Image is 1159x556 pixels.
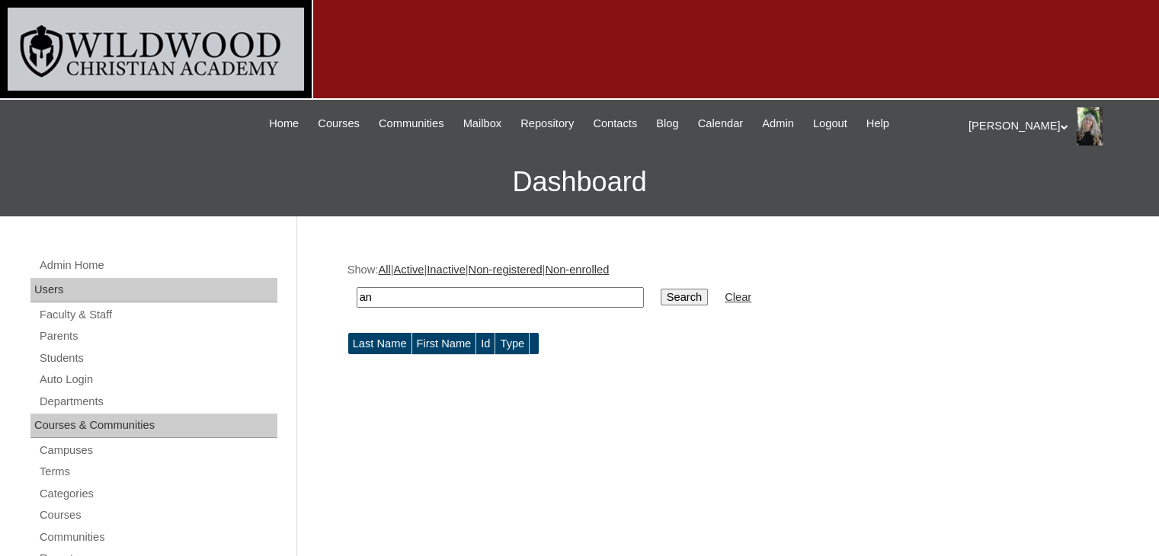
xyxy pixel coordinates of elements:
span: Home [269,115,299,133]
a: Communities [371,115,452,133]
a: Blog [648,115,686,133]
td: Type [495,333,529,355]
input: Search [661,289,708,305]
a: Auto Login [38,370,277,389]
a: Admin Home [38,256,277,275]
a: Courses [38,506,277,525]
a: Non-enrolled [545,264,609,276]
a: Terms [38,462,277,481]
h3: Dashboard [8,148,1151,216]
a: Categories [38,484,277,503]
a: Departments [38,392,277,411]
a: Students [38,349,277,368]
input: Search [357,287,644,308]
div: [PERSON_NAME] [969,107,1144,145]
span: Courses [318,115,360,133]
div: Courses & Communities [30,414,277,438]
a: Mailbox [456,115,510,133]
span: Contacts [593,115,637,133]
a: Admin [754,115,802,133]
td: Last Name [348,333,411,355]
span: Blog [656,115,678,133]
a: Communities [38,528,277,547]
td: First Name [412,333,476,355]
span: Help [866,115,889,133]
a: Active [393,264,424,276]
img: logo-white.png [8,8,304,91]
span: Communities [379,115,444,133]
a: Clear [725,291,751,303]
a: Contacts [585,115,645,133]
a: Courses [310,115,367,133]
img: Dena Hohl [1077,107,1102,145]
a: Parents [38,327,277,346]
span: Admin [762,115,794,133]
div: Users [30,278,277,302]
span: Mailbox [463,115,502,133]
a: All [378,264,390,276]
a: Home [261,115,306,133]
td: Id [476,333,495,355]
a: Logout [805,115,855,133]
a: Faculty & Staff [38,305,277,324]
span: Logout [813,115,847,133]
a: Help [859,115,897,133]
span: Repository [520,115,574,133]
div: Show: | | | | [347,262,1102,316]
a: Calendar [690,115,751,133]
a: Repository [513,115,581,133]
a: Campuses [38,441,277,460]
a: Inactive [427,264,466,276]
span: Calendar [698,115,743,133]
a: Non-registered [469,264,543,276]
